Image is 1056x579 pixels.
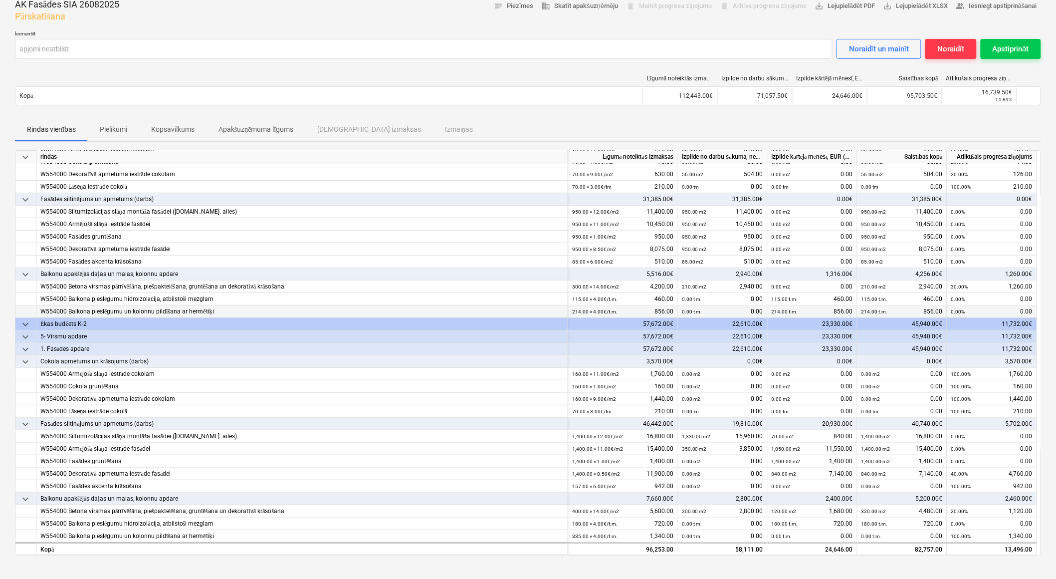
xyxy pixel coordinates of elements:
p: Pielikumi [100,124,127,135]
div: Izpilde kārtējā mēnesī, EUR (bez PVN) [768,151,857,163]
small: 0.00 m2 [682,384,701,389]
div: 160.00 [951,380,1033,393]
small: 0.00% [951,247,965,252]
div: 22,610.00€ [678,343,768,355]
small: 100.00% [951,409,971,414]
div: 0.00 [682,380,763,393]
div: 7,140.00 [861,468,943,480]
div: 0.00€ [678,355,768,368]
span: keyboard_arrow_down [19,318,31,330]
small: 0.00% [951,222,965,227]
div: 8,075.00 [682,243,763,256]
div: Atlikušais progresa ziņojums [946,75,1013,82]
small: 100.00% [951,396,971,402]
small: 950.00 m2 [682,247,707,252]
div: W554000 Dekoratīvā apmetuma iestrāde cokolam [40,393,564,405]
small: 214.00 t.m. [772,309,798,314]
div: Noraidīt un mainīt [849,42,909,55]
div: Izpilde no darbu sākuma, neskaitot kārtējā mēneša izpildi [722,75,789,82]
div: 57,672.00€ [568,330,678,343]
div: 16,800.00 [861,430,943,443]
small: 1,400.00 × 12.00€ / m2 [572,434,623,439]
small: 0.00 m2 [772,371,791,377]
div: W554000 Siltumizolācijas slāņa montāža fasādei ([DOMAIN_NAME]. ailes) [40,430,564,443]
div: 0.00 [772,231,853,243]
div: Noraidīt [937,42,964,55]
div: W554000 Armējošā slāņa iestrāde cokolam [40,368,564,380]
div: 3,570.00€ [947,355,1037,368]
div: Apstiprināt [993,42,1029,55]
div: 0.00 [682,293,763,305]
small: 160.00 × 9.00€ / m2 [572,396,616,402]
div: 460.00 [572,293,673,305]
div: 0.00 [951,231,1033,243]
div: 950.00 [682,231,763,243]
small: 950.00 m2 [861,234,886,240]
div: 57,672.00€ [568,343,678,355]
small: 0.00 m2 [682,396,701,402]
div: 0.00 [682,393,763,405]
small: 214.00 t.m. [861,309,888,314]
div: 45,940.00€ [857,330,947,343]
div: 0.00 [682,405,763,418]
p: Rindas vienības [27,124,76,135]
div: Izpilde kārtējā mēnesī, EUR (bez PVN) [797,75,863,82]
div: Saistības kopā [857,151,947,163]
div: 1,760.00 [572,368,673,380]
div: 2,800.00€ [678,493,768,505]
div: 1,260.00€ [947,268,1037,281]
small: 0.00% [951,446,965,452]
div: 1,760.00 [951,368,1033,380]
small: 0.00 tm [861,409,879,414]
div: 16,800.00 [572,430,673,443]
div: W554000 Armējošā slāņa iestrāde fasādei [40,218,564,231]
span: keyboard_arrow_down [19,331,31,343]
div: 950.00 [572,231,673,243]
small: 210.00 m2 [682,284,707,289]
span: keyboard_arrow_down [19,493,31,505]
div: 0.00 [682,468,763,480]
div: 11,900.00 [572,468,673,480]
p: komentēt [15,30,833,39]
div: 0.00 [772,168,853,181]
small: 0.00 m2 [772,222,791,227]
small: 950.00 × 11.00€ / m2 [572,222,619,227]
small: 70.00 × 3.00€ / tm [572,184,612,190]
div: 0.00 [951,443,1033,455]
small: 115.00 t.m. [861,296,888,302]
small: 0.00 m2 [861,396,880,402]
div: 0.00 [951,305,1033,318]
div: 0.00€ [947,193,1037,206]
div: 0.00 [861,368,943,380]
div: 0.00 [682,455,763,468]
div: 0.00 [772,368,853,380]
div: 45,940.00€ [857,343,947,355]
div: 11,550.00 [772,443,853,455]
span: Iesniegt apstiprināšanai [956,0,1037,12]
div: W554000 Fasādes akcenta krāsošana [40,256,564,268]
small: 14.89% [996,97,1013,102]
button: Noraidīt [925,39,976,59]
div: 1. Fasādes apdare [40,343,564,355]
div: 0.00 [772,256,853,268]
div: 4,256.00€ [857,268,947,281]
div: 210.00 [951,181,1033,193]
div: Balkonu apakšējās daļas un malas, kolonnu apdare [40,268,564,281]
div: Līgumā noteiktās izmaksas [568,151,678,163]
small: 350.00 m2 [682,446,707,452]
small: 1,400.00 m2 [861,446,890,452]
small: 950.00 m2 [861,209,886,215]
span: keyboard_arrow_down [19,194,31,206]
div: 1,400.00 [772,455,853,468]
small: 56.00 m2 [861,172,883,177]
div: 45,940.00€ [857,318,947,330]
div: 0.00 [861,380,943,393]
div: 3,850.00 [682,443,763,455]
div: 856.00 [861,305,943,318]
small: 0.00% [951,209,965,215]
small: 85.00 m2 [682,259,704,265]
small: 0.00 m2 [772,172,791,177]
div: 840.00 [772,430,853,443]
div: 1,400.00 [572,455,673,468]
div: 15,400.00 [572,443,673,455]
